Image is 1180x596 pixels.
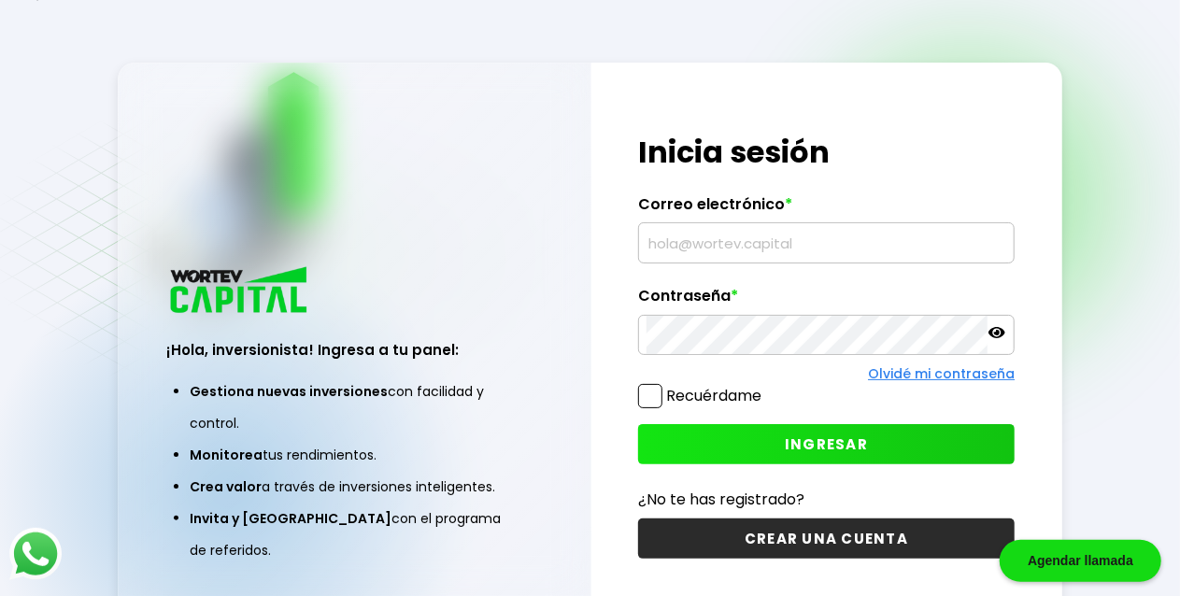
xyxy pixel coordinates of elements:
[638,488,1015,559] a: ¿No te has registrado?CREAR UNA CUENTA
[638,488,1015,511] p: ¿No te has registrado?
[190,382,388,401] span: Gestiona nuevas inversiones
[868,364,1015,383] a: Olvidé mi contraseña
[166,264,314,319] img: logo_wortev_capital
[638,424,1015,464] button: INGRESAR
[190,439,519,471] li: tus rendimientos.
[190,446,263,464] span: Monitorea
[190,503,519,566] li: con el programa de referidos.
[190,471,519,503] li: a través de inversiones inteligentes.
[638,195,1015,223] label: Correo electrónico
[638,130,1015,175] h1: Inicia sesión
[190,376,519,439] li: con facilidad y control.
[647,223,1006,263] input: hola@wortev.capital
[785,434,868,454] span: INGRESAR
[666,385,761,406] label: Recuérdame
[9,528,62,580] img: logos_whatsapp-icon.242b2217.svg
[1000,540,1161,582] div: Agendar llamada
[166,339,543,361] h3: ¡Hola, inversionista! Ingresa a tu panel:
[190,477,262,496] span: Crea valor
[190,509,391,528] span: Invita y [GEOGRAPHIC_DATA]
[638,518,1015,559] button: CREAR UNA CUENTA
[638,287,1015,315] label: Contraseña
